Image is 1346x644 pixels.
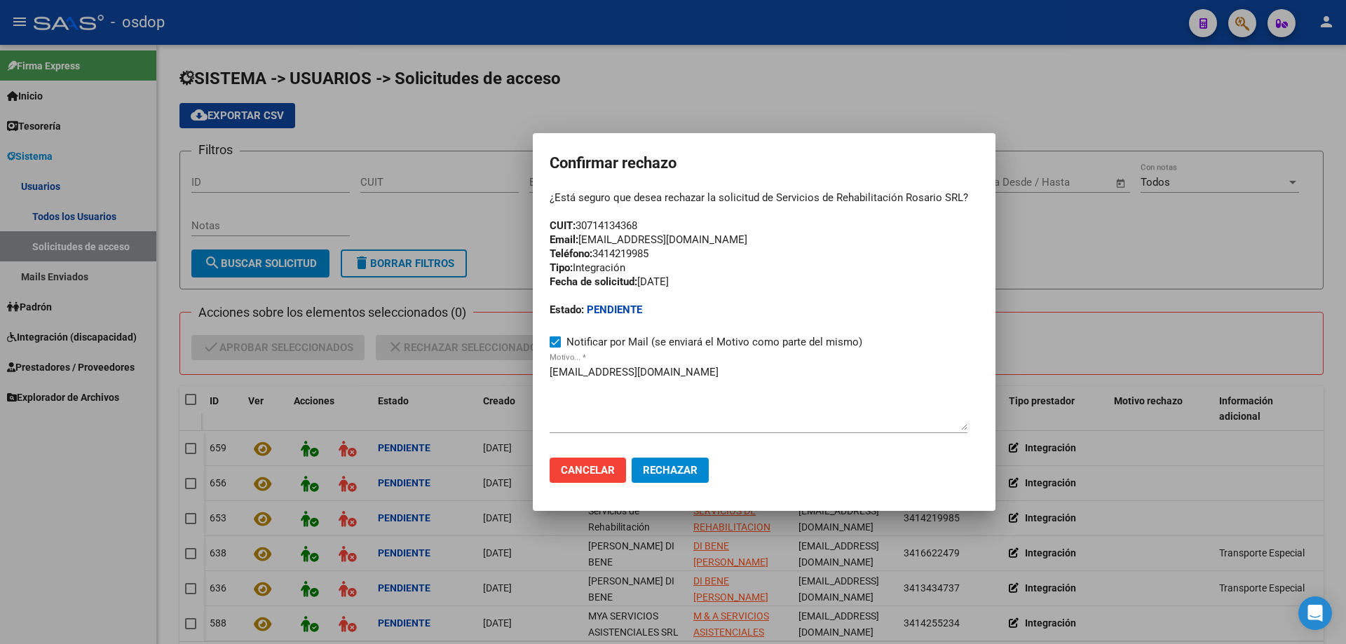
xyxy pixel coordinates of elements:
strong: CUIT: [550,219,576,232]
span: Notificar por Mail (se enviará el Motivo como parte del mismo) [566,334,862,350]
strong: Tipo: [550,261,573,274]
strong: Teléfono: [550,247,592,260]
div: ¿Está seguro que desea rechazar la solicitud de Servicios de Rehabilitación Rosario SRL? 30714134... [550,191,979,317]
span: Rechazar [643,464,698,477]
strong: Pendiente [587,303,642,316]
div: Open Intercom Messenger [1298,596,1332,630]
button: Rechazar [632,458,709,483]
h2: Confirmar rechazo [550,150,979,177]
button: Cancelar [550,458,626,483]
strong: Fecha de solicitud: [550,275,637,288]
span: Cancelar [561,464,615,477]
strong: Estado: [550,303,584,316]
strong: Email: [550,233,578,246]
